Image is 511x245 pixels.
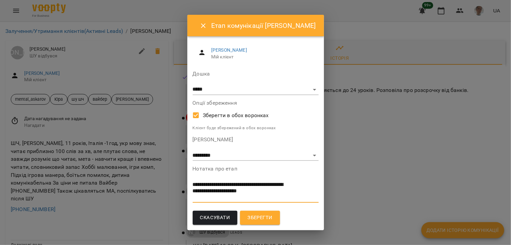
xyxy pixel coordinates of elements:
button: Close [195,18,212,34]
label: Нотатка про етап [193,166,319,171]
h6: Етап комунікації [PERSON_NAME] [211,20,316,31]
p: Клієнт буде збережений в обох воронках [193,125,319,132]
button: Зберегти [240,211,280,225]
label: [PERSON_NAME] [193,137,319,142]
label: Опції збереження [193,100,319,106]
span: Зберегти [247,213,272,222]
a: [PERSON_NAME] [211,47,247,53]
button: Скасувати [193,211,238,225]
span: Мій клієнт [211,54,313,60]
span: Зберегти в обох воронках [203,111,269,119]
span: Скасувати [200,213,230,222]
label: Дошка [193,71,319,77]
